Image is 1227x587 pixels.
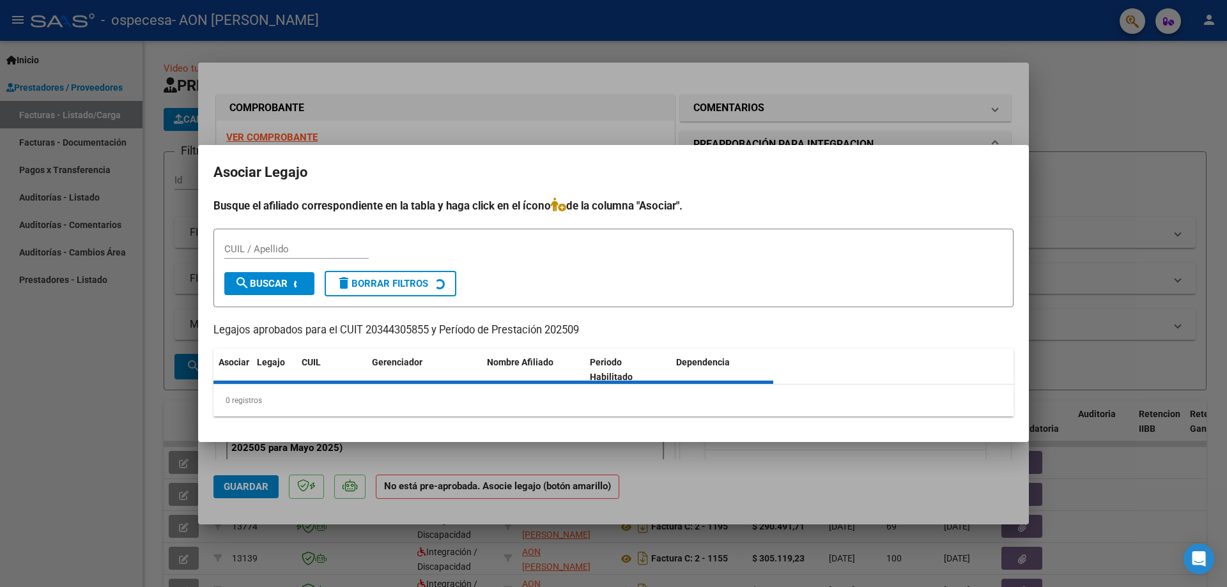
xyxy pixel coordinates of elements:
[1184,544,1214,574] div: Open Intercom Messenger
[213,385,1014,416] div: 0 registros
[257,357,285,367] span: Legajo
[367,349,482,391] datatable-header-cell: Gerenciador
[671,349,774,391] datatable-header-cell: Dependencia
[336,278,428,289] span: Borrar Filtros
[372,357,422,367] span: Gerenciador
[487,357,553,367] span: Nombre Afiliado
[297,349,367,391] datatable-header-cell: CUIL
[585,349,671,391] datatable-header-cell: Periodo Habilitado
[676,357,730,367] span: Dependencia
[482,349,585,391] datatable-header-cell: Nombre Afiliado
[213,160,1014,185] h2: Asociar Legajo
[213,323,1014,339] p: Legajos aprobados para el CUIT 20344305855 y Período de Prestación 202509
[235,278,288,289] span: Buscar
[213,349,252,391] datatable-header-cell: Asociar
[336,275,351,291] mat-icon: delete
[219,357,249,367] span: Asociar
[325,271,456,296] button: Borrar Filtros
[302,357,321,367] span: CUIL
[252,349,297,391] datatable-header-cell: Legajo
[590,357,633,382] span: Periodo Habilitado
[235,275,250,291] mat-icon: search
[224,272,314,295] button: Buscar
[213,197,1014,214] h4: Busque el afiliado correspondiente en la tabla y haga click en el ícono de la columna "Asociar".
